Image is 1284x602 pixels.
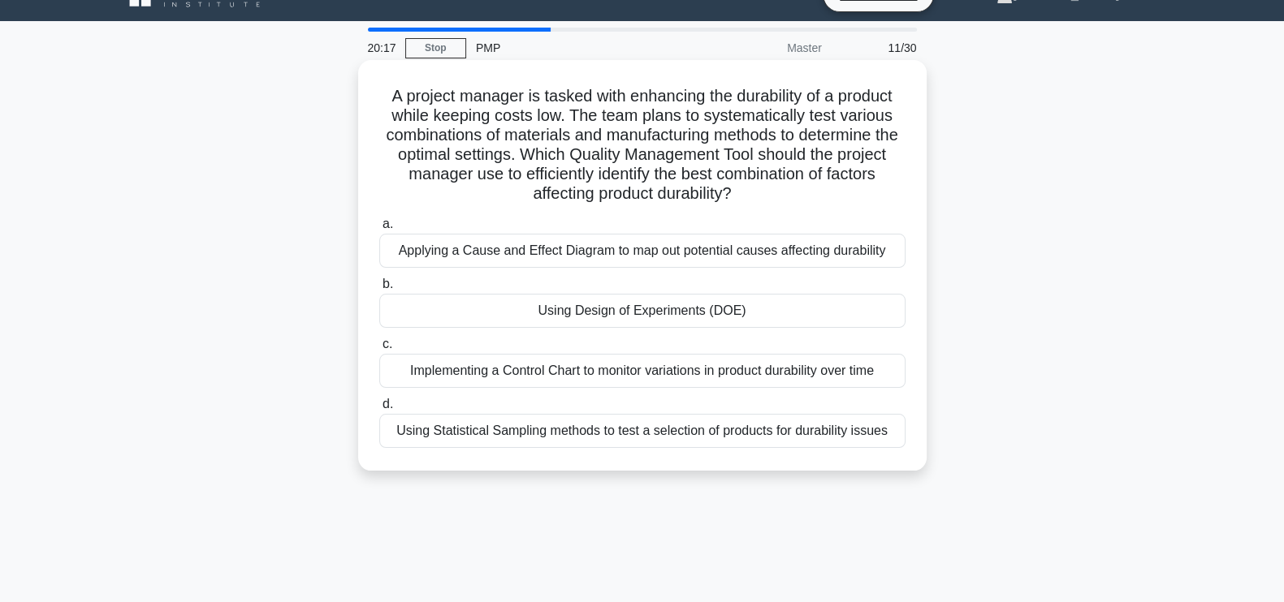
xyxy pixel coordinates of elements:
span: c. [383,337,392,350]
div: 20:17 [358,32,405,64]
span: d. [383,397,393,411]
div: Master [690,32,832,64]
h5: A project manager is tasked with enhancing the durability of a product while keeping costs low. T... [378,86,907,204]
div: Applying a Cause and Effect Diagram to map out potential causes affecting durability [379,234,906,268]
div: 11/30 [832,32,927,64]
div: PMP [466,32,690,64]
span: a. [383,217,393,230]
div: Using Statistical Sampling methods to test a selection of products for durability issues [379,414,906,448]
div: Using Design of Experiments (DOE) [379,294,906,328]
a: Stop [405,38,466,58]
div: Implementing a Control Chart to monitor variations in product durability over time [379,354,906,388]
span: b. [383,277,393,290]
